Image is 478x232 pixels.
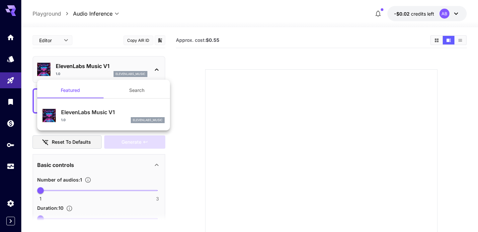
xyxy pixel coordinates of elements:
button: Featured [37,82,104,98]
div: ElevenLabs Music V11.0elevenlabs_music [42,106,165,126]
button: Search [104,82,170,98]
p: 1.0 [61,117,66,122]
p: elevenlabs_music [133,118,163,122]
p: ElevenLabs Music V1 [61,108,165,116]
